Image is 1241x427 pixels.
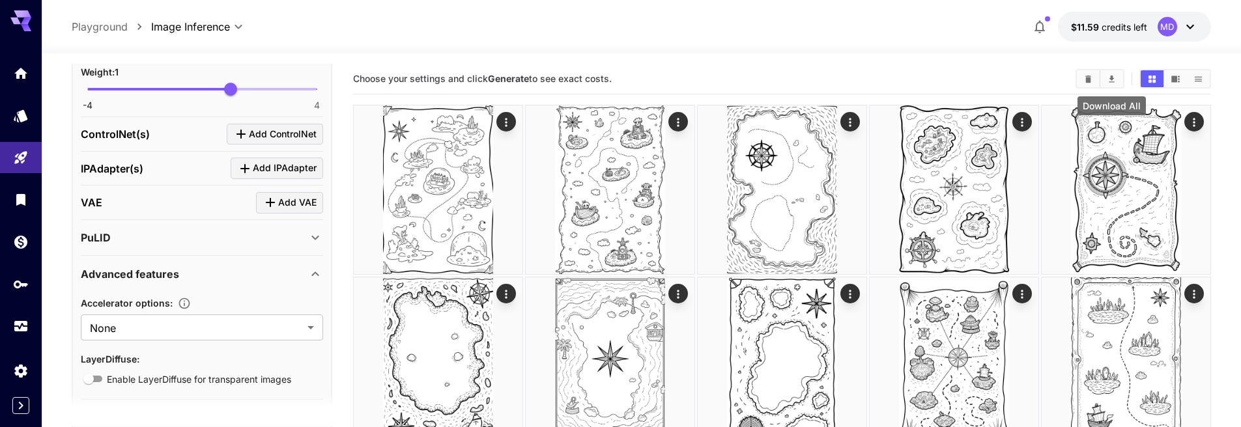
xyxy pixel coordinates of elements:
[496,284,516,303] div: Actions
[227,124,323,145] button: Click to add ControlNet
[13,150,29,166] div: Playground
[81,222,323,253] div: PuLID
[256,192,323,213] button: Click to add VAE
[13,65,29,81] div: Home
[81,297,173,309] span: Accelerator options :
[231,158,323,179] button: Click to add IPAdapter
[81,126,150,142] p: ControlNet(s)
[253,160,317,176] span: Add IPAdapter
[81,258,323,290] div: Advanced features
[354,105,522,274] img: uJS73syDiiAu+918mftqDFZi5IoYNOMsn7hPVPvaZq4zQUw3zdNzNT+VckkNNr7IUAAAAA==
[13,107,29,124] div: Models
[90,320,302,336] span: None
[1076,69,1124,89] div: Clear AllDownload All
[496,112,516,131] div: Actions
[353,73,612,84] span: Choose your settings and click to see exact costs.
[1071,21,1102,33] span: $11.59
[72,19,128,34] a: Playground
[1187,70,1210,87] button: Show media in list view
[12,397,29,414] button: Expand sidebar
[81,161,143,176] p: IPAdapter(s)
[1077,96,1146,115] div: Download All
[72,19,151,34] nav: breadcrumb
[870,105,1038,274] img: vjfN7owBoBT0N7u781iJvwEigvyD4bKQiPYJ2EpKaw9R+vqmTYbTMJyldNi9G7Sw2hWBJInxbYE7IVX4oAMCboiwxcj3mTliQ...
[81,66,119,77] span: Weight : 1
[1158,17,1177,36] div: MD
[173,297,196,310] button: Advanced caching mechanisms to significantly speed up image generation by reducing redundant comp...
[13,234,29,250] div: Wallet
[1139,69,1211,89] div: Show media in grid viewShow media in video viewShow media in list view
[81,195,102,210] p: VAE
[13,276,29,292] div: API Keys
[526,105,694,274] img: xxxs88L9cvr87UiTOUeCXLZir0rI3Gkvo6hI9TTRbUDFzIBDE7VzknkUVOSYEAA
[1058,12,1211,42] button: $11.59449MD
[81,353,139,365] span: LayerDiffuse :
[840,284,860,303] div: Actions
[668,112,688,131] div: Actions
[1012,284,1032,303] div: Actions
[13,318,29,335] div: Usage
[698,105,866,274] img: wchr4BYmhsCOf078+r4SHwPudav4HprfIbxbgHXEWQQ243L78gGIue6zAg86MRB63bA2OH2XpH7Dl5fGpFT9zKAPPMpptQizO...
[1164,70,1187,87] button: Show media in video view
[840,112,860,131] div: Actions
[151,19,230,34] span: Image Inference
[314,99,320,112] span: 4
[13,363,29,379] div: Settings
[81,266,179,282] p: Advanced features
[81,230,111,245] p: PuLID
[278,195,317,211] span: Add VAE
[249,126,317,143] span: Add ControlNet
[107,372,291,386] span: Enable LayerDiffuse for transparent images
[1077,70,1100,87] button: Clear All
[488,73,529,84] b: Generate
[1184,112,1204,131] div: Actions
[668,284,688,303] div: Actions
[1100,70,1123,87] button: Download All
[1184,284,1204,303] div: Actions
[1012,112,1032,131] div: Actions
[1042,105,1210,274] img: dOGVPK6V4x+gUBF7GEpWZcSqTljIMWPIEqJfm50Q6TcYuAvZ5D71M05C6zgYAAAAAAA==
[1071,20,1147,34] div: $11.59449
[1102,21,1147,33] span: credits left
[1141,70,1163,87] button: Show media in grid view
[83,99,93,112] span: -4
[13,191,29,208] div: Library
